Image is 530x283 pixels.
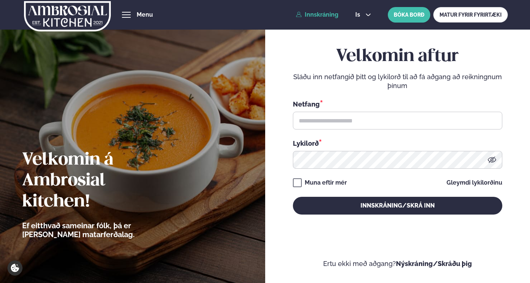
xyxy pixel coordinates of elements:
[293,197,502,215] button: Innskráning/Skrá inn
[293,73,502,90] p: Sláðu inn netfangið þitt og lykilorð til að fá aðgang að reikningnum þínum
[388,7,430,23] button: BÓKA BORÐ
[287,259,508,268] p: Ertu ekki með aðgang?
[296,11,338,18] a: Innskráning
[396,260,472,267] a: Nýskráning/Skráðu þig
[293,46,502,67] h2: Velkomin aftur
[293,99,502,109] div: Netfang
[22,150,175,212] h2: Velkomin á Ambrosial kitchen!
[355,12,362,18] span: is
[22,221,175,239] p: Ef eitthvað sameinar fólk, þá er [PERSON_NAME] matarferðalag.
[122,10,131,19] button: hamburger
[447,180,502,186] a: Gleymdi lykilorðinu
[293,138,502,148] div: Lykilorð
[24,1,112,31] img: logo
[7,260,23,276] a: Cookie settings
[433,7,508,23] a: MATUR FYRIR FYRIRTÆKI
[349,12,377,18] button: is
